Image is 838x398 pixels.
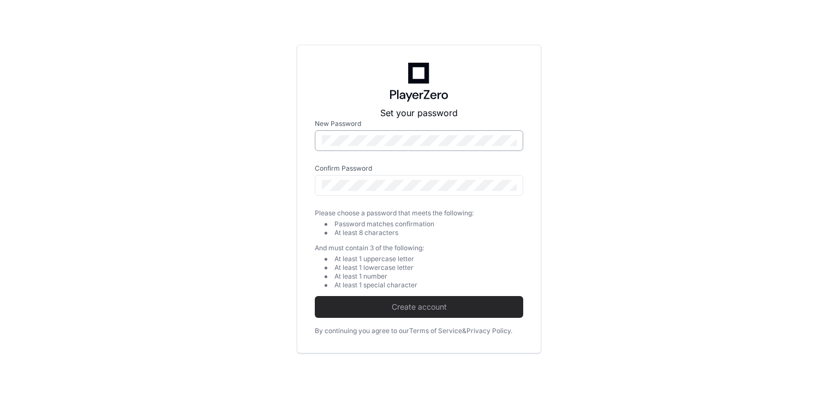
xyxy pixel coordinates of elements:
[409,327,462,335] a: Terms of Service
[334,263,523,272] div: At least 1 lowercase letter
[315,164,523,173] label: Confirm Password
[334,272,523,281] div: At least 1 number
[315,296,523,318] button: Create account
[334,281,523,290] div: At least 1 special character
[315,327,409,335] div: By continuing you agree to our
[334,228,523,237] div: At least 8 characters
[334,255,523,263] div: At least 1 uppercase letter
[334,220,523,228] div: Password matches confirmation
[466,327,512,335] a: Privacy Policy.
[315,244,523,252] div: And must contain 3 of the following:
[462,327,466,335] div: &
[315,209,523,218] div: Please choose a password that meets the following:
[315,301,523,312] span: Create account
[315,106,523,119] p: Set your password
[315,119,523,128] label: New Password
